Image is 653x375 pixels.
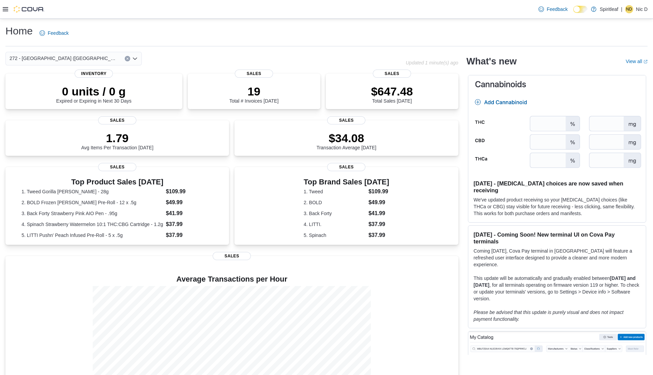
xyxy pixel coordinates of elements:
[474,275,640,302] p: This update will be automatically and gradually enabled between , for all terminals operating on ...
[132,56,138,61] button: Open list of options
[213,252,251,260] span: Sales
[474,247,640,268] p: Coming [DATE], Cova Pay terminal in [GEOGRAPHIC_DATA] will feature a refreshed user interface des...
[229,85,278,104] div: Total # Invoices [DATE]
[474,231,640,245] h3: [DATE] - Coming Soon! New terminal UI on Cova Pay terminals
[474,310,624,322] em: Please be advised that this update is purely visual and does not impact payment functionality.
[368,231,389,239] dd: $37.99
[600,5,618,13] p: Spiritleaf
[371,85,413,98] p: $647.48
[56,85,132,104] div: Expired or Expiring in Next 30 Days
[166,231,213,239] dd: $37.99
[467,56,517,67] h2: What's new
[327,163,365,171] span: Sales
[406,60,458,65] p: Updated 1 minute(s) ago
[166,198,213,207] dd: $49.99
[21,188,163,195] dt: 1. Tweed Gorilla [PERSON_NAME] - 28g
[636,5,648,13] p: Nic D
[5,24,33,38] h1: Home
[304,232,366,239] dt: 5. Spinach
[10,54,118,62] span: 272 - [GEOGRAPHIC_DATA] ([GEOGRAPHIC_DATA])
[235,70,273,78] span: Sales
[626,5,632,13] span: ND
[304,210,366,217] dt: 3. Back Forty
[547,6,567,13] span: Feedback
[474,196,640,217] p: We've updated product receiving so your [MEDICAL_DATA] choices (like THCa or CBG) stay visible fo...
[474,180,640,194] h3: [DATE] - [MEDICAL_DATA] choices are now saved when receiving
[621,5,622,13] p: |
[368,209,389,217] dd: $41.99
[536,2,570,16] a: Feedback
[21,178,213,186] h3: Top Product Sales [DATE]
[368,198,389,207] dd: $49.99
[317,131,377,145] p: $34.08
[166,209,213,217] dd: $41.99
[368,220,389,228] dd: $37.99
[37,26,71,40] a: Feedback
[75,70,113,78] span: Inventory
[625,5,633,13] div: Nic D
[626,59,648,64] a: View allExternal link
[21,199,163,206] dt: 2. BOLD Frozen [PERSON_NAME] Pre-Roll - 12 x .5g
[56,85,132,98] p: 0 units / 0 g
[21,221,163,228] dt: 4. Spinach Strawberry Watermelon 10:1 THC:CBG Cartridge - 1.2g
[474,275,636,288] strong: [DATE] and [DATE]
[14,6,44,13] img: Cova
[304,221,366,228] dt: 4. LITTI.
[229,85,278,98] p: 19
[81,131,153,145] p: 1.79
[371,85,413,104] div: Total Sales [DATE]
[125,56,130,61] button: Clear input
[304,178,389,186] h3: Top Brand Sales [DATE]
[304,199,366,206] dt: 2. BOLD
[21,210,163,217] dt: 3. Back Forty Strawberry Pink AIO Pen - .95g
[368,187,389,196] dd: $109.99
[304,188,366,195] dt: 1. Tweed
[98,116,136,124] span: Sales
[327,116,365,124] span: Sales
[21,232,163,239] dt: 5. LITTI Pushn' Peach Infused Pre-Roll - 5 x .5g
[317,131,377,150] div: Transaction Average [DATE]
[166,187,213,196] dd: $109.99
[573,6,588,13] input: Dark Mode
[643,60,648,64] svg: External link
[48,30,69,36] span: Feedback
[98,163,136,171] span: Sales
[373,70,411,78] span: Sales
[81,131,153,150] div: Avg Items Per Transaction [DATE]
[166,220,213,228] dd: $37.99
[11,275,453,283] h4: Average Transactions per Hour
